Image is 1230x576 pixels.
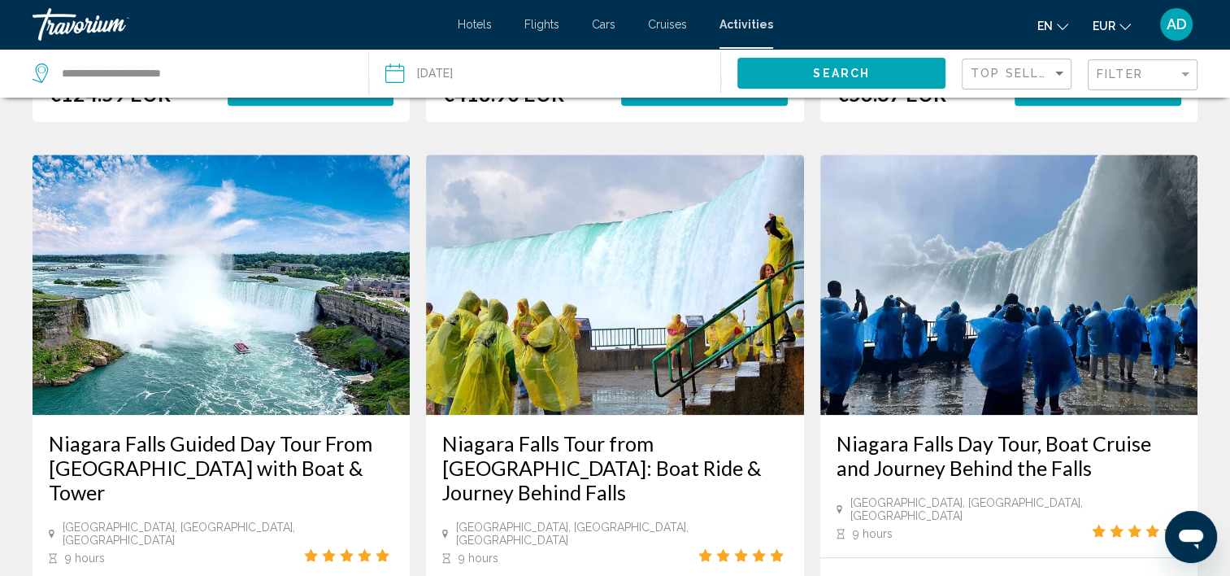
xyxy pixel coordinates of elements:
[426,155,803,415] img: 02.jpg
[442,431,787,504] a: Niagara Falls Tour from [GEOGRAPHIC_DATA]: Boat Ride & Journey Behind Falls
[49,431,393,504] a: Niagara Falls Guided Day Tour From [GEOGRAPHIC_DATA] with Boat & Tower
[456,521,698,547] span: [GEOGRAPHIC_DATA], [GEOGRAPHIC_DATA], [GEOGRAPHIC_DATA]
[1093,14,1131,37] button: Change currency
[63,521,304,547] span: [GEOGRAPHIC_DATA], [GEOGRAPHIC_DATA], [GEOGRAPHIC_DATA]
[1165,511,1217,563] iframe: Bouton de lancement de la fenêtre de messagerie
[458,18,492,31] a: Hotels
[850,496,1092,522] span: [GEOGRAPHIC_DATA], [GEOGRAPHIC_DATA], [GEOGRAPHIC_DATA]
[1155,7,1197,41] button: User Menu
[648,18,687,31] a: Cruises
[1037,20,1053,33] span: en
[837,431,1181,480] a: Niagara Falls Day Tour, Boat Cruise and Journey Behind the Falls
[971,68,1067,81] mat-select: Sort by
[592,18,615,31] a: Cars
[1097,68,1143,81] span: Filter
[33,8,441,41] a: Travorium
[459,552,498,565] span: 9 hours
[1088,59,1197,92] button: Filter
[1167,16,1187,33] span: AD
[385,49,721,98] button: Date: Sep 19, 2025
[813,68,870,81] span: Search
[719,18,773,31] a: Activities
[524,18,559,31] a: Flights
[65,552,105,565] span: 9 hours
[971,67,1065,80] span: Top Sellers
[1093,20,1115,33] span: EUR
[737,58,945,88] button: Search
[853,527,893,540] span: 9 hours
[33,155,410,415] img: 85.jpg
[820,155,1197,415] img: c5.jpg
[1037,14,1068,37] button: Change language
